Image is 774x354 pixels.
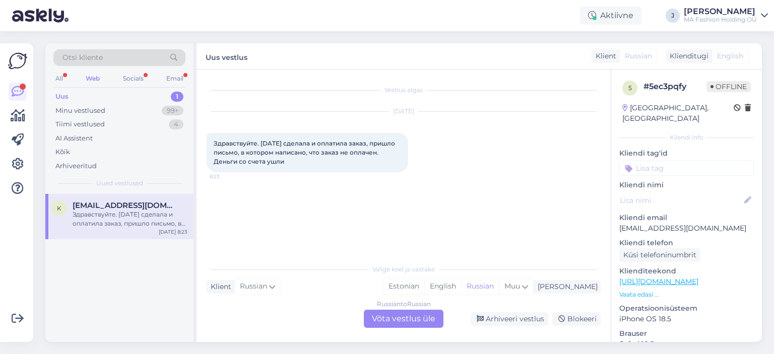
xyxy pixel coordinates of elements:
[377,300,431,309] div: Russian to Russian
[534,281,598,292] div: [PERSON_NAME]
[620,195,742,206] input: Lisa nimi
[159,228,187,236] div: [DATE] 8:23
[206,49,247,63] label: Uus vestlus
[619,328,754,339] p: Brauser
[619,339,754,349] p: Safari 18.5
[619,277,698,286] a: [URL][DOMAIN_NAME]
[171,92,183,102] div: 1
[164,72,185,85] div: Email
[504,281,520,291] span: Muu
[8,51,27,70] img: Askly Logo
[55,133,93,144] div: AI Assistent
[96,179,143,188] span: Uued vestlused
[619,238,754,248] p: Kliendi telefon
[53,72,65,85] div: All
[684,16,757,24] div: MA Fashion Holding OÜ
[207,281,231,292] div: Klient
[55,119,105,129] div: Tiimi vestlused
[73,210,187,228] div: Здравствуйте. [DATE] сделала и оплатила заказ, пришло письмо, в котором написано, что заказ не оп...
[57,204,61,212] span: k
[666,9,680,23] div: J
[619,248,700,262] div: Küsi telefoninumbrit
[625,51,652,61] span: Russian
[207,107,601,116] div: [DATE]
[55,147,70,157] div: Kõik
[121,72,146,85] div: Socials
[619,133,754,142] div: Kliendi info
[207,265,601,274] div: Valige keel ja vastake
[619,266,754,276] p: Klienditeekond
[619,180,754,190] p: Kliendi nimi
[73,201,177,210] span: kortan64@bk.ru
[210,173,247,180] span: 8:23
[471,312,548,326] div: Arhiveeri vestlus
[207,86,601,95] div: Vestlus algas
[666,51,708,61] div: Klienditugi
[619,148,754,159] p: Kliendi tag'id
[383,279,424,294] div: Estonian
[55,161,97,171] div: Arhiveeritud
[619,161,754,176] input: Lisa tag
[619,303,754,314] p: Operatsioonisüsteem
[717,51,743,61] span: English
[706,81,751,92] span: Offline
[364,310,443,328] div: Võta vestlus üle
[162,106,183,116] div: 99+
[461,279,499,294] div: Russian
[62,52,103,63] span: Otsi kliente
[55,106,105,116] div: Minu vestlused
[424,279,461,294] div: English
[619,290,754,299] p: Vaata edasi ...
[592,51,616,61] div: Klient
[628,84,632,92] span: 5
[619,213,754,223] p: Kliendi email
[84,72,102,85] div: Web
[684,8,768,24] a: [PERSON_NAME]MA Fashion Holding OÜ
[619,223,754,234] p: [EMAIL_ADDRESS][DOMAIN_NAME]
[55,92,69,102] div: Uus
[619,314,754,324] p: iPhone OS 18.5
[643,81,706,93] div: # 5ec3pqfy
[552,312,601,326] div: Blokeeri
[684,8,757,16] div: [PERSON_NAME]
[622,103,734,124] div: [GEOGRAPHIC_DATA], [GEOGRAPHIC_DATA]
[240,281,267,292] span: Russian
[169,119,183,129] div: 4
[214,139,397,165] span: Здравствуйте. [DATE] сделала и оплатила заказ, пришло письмо, в котором написано, что заказ не оп...
[580,7,641,25] div: Aktiivne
